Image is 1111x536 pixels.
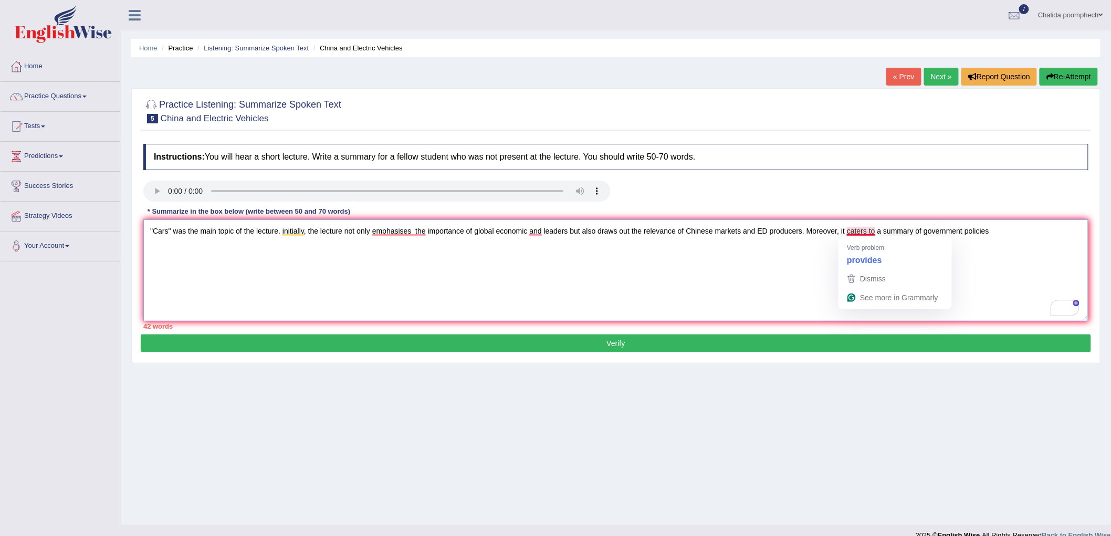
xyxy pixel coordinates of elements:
[143,219,1088,321] textarea: To enrich screen reader interactions, please activate Accessibility in Grammarly extension settings
[1019,4,1030,14] span: 7
[143,321,1088,331] div: 42 words
[1,52,120,78] a: Home
[1,232,120,258] a: Your Account
[1040,68,1098,86] button: Re-Attempt
[924,68,959,86] a: Next »
[204,44,309,52] a: Listening: Summarize Spoken Text
[147,114,158,123] span: 5
[1,172,120,198] a: Success Stories
[311,43,403,53] li: China and Electric Vehicles
[1,142,120,168] a: Predictions
[143,144,1088,170] h4: You will hear a short lecture. Write a summary for a fellow student who was not present at the le...
[159,43,193,53] li: Practice
[139,44,158,52] a: Home
[1,202,120,228] a: Strategy Videos
[141,334,1091,352] button: Verify
[961,68,1037,86] button: Report Question
[1,82,120,108] a: Practice Questions
[143,207,354,217] div: * Summarize in the box below (write between 50 and 70 words)
[1,112,120,138] a: Tests
[143,97,341,123] h2: Practice Listening: Summarize Spoken Text
[886,68,921,86] a: « Prev
[161,113,269,123] small: China and Electric Vehicles
[154,152,205,161] b: Instructions:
